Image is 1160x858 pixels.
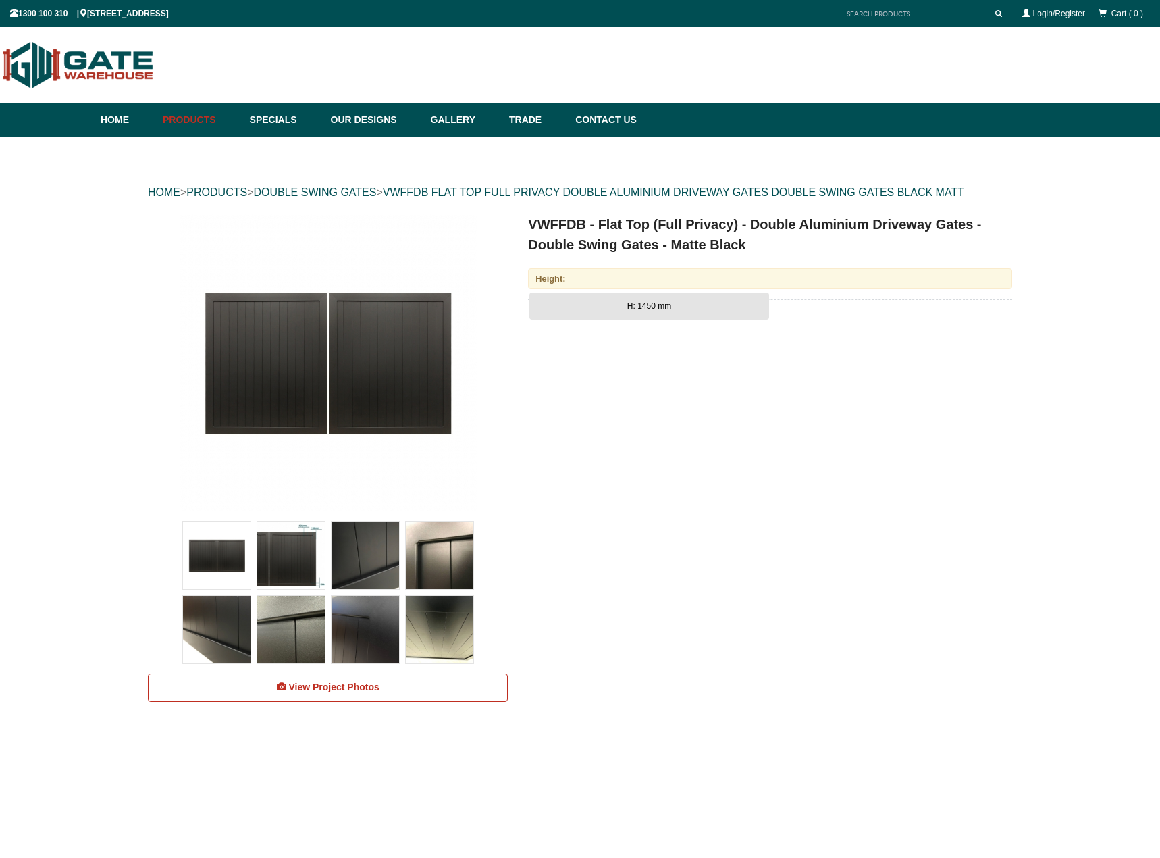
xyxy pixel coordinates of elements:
a: Gallery [424,103,502,137]
div: > > > [148,171,1012,214]
a: HOME [148,186,180,198]
a: Our Designs [324,103,424,137]
a: Trade [502,103,569,137]
img: VWFFDB - Flat Top (Full Privacy) - Double Aluminium Driveway Gates - Double Swing Gates - Matte B... [257,596,325,663]
a: VWFFDB - Flat Top (Full Privacy) - Double Aluminium Driveway Gates - Double Swing Gates - Matte B... [149,214,506,511]
img: VWFFDB - Flat Top (Full Privacy) - Double Aluminium Driveway Gates - Double Swing Gates - Matte B... [180,214,477,511]
div: Height: [528,268,1012,289]
img: VWFFDB - Flat Top (Full Privacy) - Double Aluminium Driveway Gates - Double Swing Gates - Matte B... [332,596,399,663]
a: VWFFDB FLAT TOP FULL PRIVACY DOUBLE ALUMINIUM DRIVEWAY GATES DOUBLE SWING GATES BLACK MATT [383,186,964,198]
img: VWFFDB - Flat Top (Full Privacy) - Double Aluminium Driveway Gates - Double Swing Gates - Matte B... [183,522,251,589]
a: Login/Register [1033,9,1085,18]
span: Cart ( 0 ) [1111,9,1143,18]
img: VWFFDB - Flat Top (Full Privacy) - Double Aluminium Driveway Gates - Double Swing Gates - Matte B... [406,596,473,663]
a: DOUBLE SWING GATES [253,186,376,198]
a: Products [156,103,243,137]
a: PRODUCTS [186,186,247,198]
button: H: 1450 mm [529,293,768,320]
h1: VWFFDB - Flat Top (Full Privacy) - Double Aluminium Driveway Gates - Double Swing Gates - Matte B... [528,214,1012,255]
input: SEARCH PRODUCTS [840,5,991,22]
a: Contact Us [569,103,637,137]
span: 1300 100 310 | [STREET_ADDRESS] [10,9,169,18]
img: VWFFDB - Flat Top (Full Privacy) - Double Aluminium Driveway Gates - Double Swing Gates - Matte B... [183,596,251,663]
img: VWFFDB - Flat Top (Full Privacy) - Double Aluminium Driveway Gates - Double Swing Gates - Matte B... [332,522,399,589]
a: Specials [243,103,324,137]
span: View Project Photos [288,682,379,692]
a: Home [101,103,156,137]
span: H: 1450 mm [627,301,671,311]
a: View Project Photos [148,674,508,702]
img: VWFFDB - Flat Top (Full Privacy) - Double Aluminium Driveway Gates - Double Swing Gates - Matte B... [406,522,473,589]
img: VWFFDB - Flat Top (Full Privacy) - Double Aluminium Driveway Gates - Double Swing Gates - Matte B... [257,522,325,589]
